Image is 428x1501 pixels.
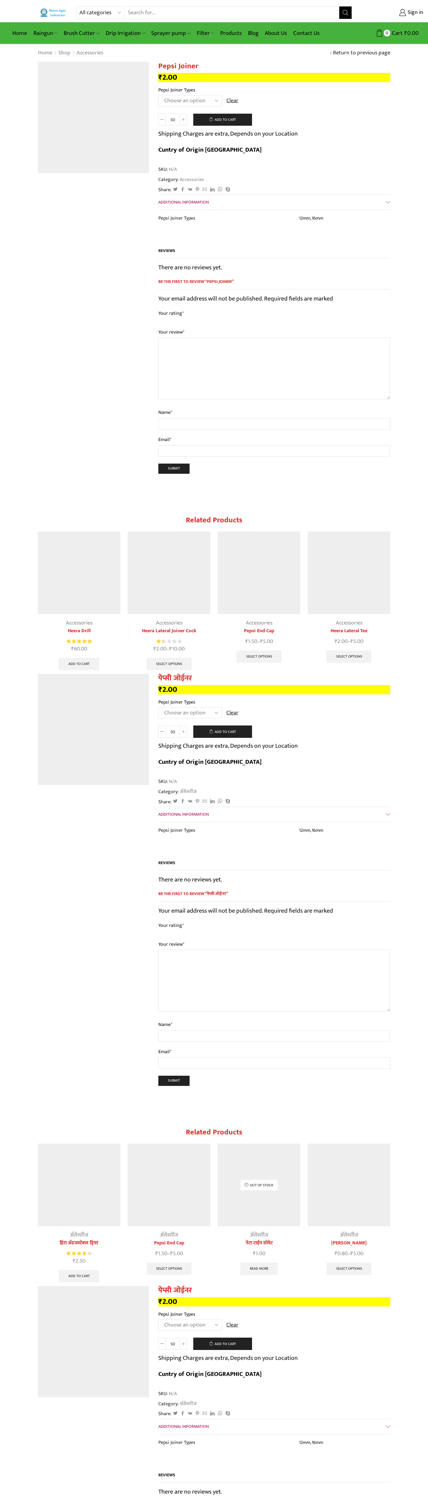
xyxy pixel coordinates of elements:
img: Reducer Tee For Drip Lateral [308,532,390,614]
img: Pepsi End Cap [128,1144,210,1226]
label: Your review [158,940,390,948]
a: Sign in [361,7,423,18]
input: Product quantity [166,114,180,125]
span: ₹ [155,1249,158,1258]
a: Clear options [226,97,238,105]
label: Email [158,1048,390,1056]
img: ss [38,674,149,785]
input: Search for... [125,6,339,19]
a: Accessories [246,618,272,628]
img: Pepsi End Cap [218,532,300,614]
bdi: 2.00 [335,637,348,646]
img: ss [38,1286,149,1397]
a: [PERSON_NAME] [308,1239,390,1247]
span: 0 [384,30,390,36]
a: अ‍ॅसेसरीज [179,788,197,796]
a: Sprayer pump [148,26,193,40]
span: ₹ [350,637,353,646]
div: Rated 4.00 out of 5 [66,1250,92,1257]
p: 12mm, 16mm [299,1439,390,1446]
a: About Us [262,26,290,40]
span: Your email address will not be published. Required fields are marked [158,906,333,916]
h1: पेप्सी जोईनर [158,674,390,683]
p: Out of stock [240,1180,278,1190]
span: – [218,637,300,646]
a: Filter [194,26,217,40]
a: Select options for “Heera Lateral Joiner Cock” [147,658,192,670]
a: Shop [58,49,71,57]
a: Accessories [76,49,104,57]
span: ₹ [169,644,172,654]
bdi: 5.00 [350,637,363,646]
a: Additional information [158,807,390,822]
h1: पेप्सी जोईनर [158,1286,390,1295]
table: Product Details [158,827,390,839]
span: ₹ [260,637,263,646]
bdi: 2.00 [158,71,177,84]
img: ss [38,62,149,173]
span: Be the first to review “पेप्सी जोईनर” [158,891,390,902]
bdi: 2.00 [158,683,177,696]
a: Brush Cutter [61,26,102,40]
h2: Reviews [158,860,390,871]
b: Cuntry of Origin [GEOGRAPHIC_DATA] [158,145,262,155]
bdi: 1.00 [253,1249,265,1258]
span: ₹ [158,1295,162,1308]
a: Select options for “हिरा लॅटरल जोईनर” [327,1263,372,1275]
div: Rated 1.33 out of 5 [156,638,182,645]
button: Add to cart [193,114,252,126]
label: Name [158,1021,390,1029]
span: N/A [168,166,177,173]
bdi: 10.00 [169,644,185,654]
a: Accessories [156,618,182,628]
b: Cuntry of Origin [GEOGRAPHIC_DATA] [158,757,262,767]
input: Submit [158,1076,190,1086]
bdi: 5.00 [350,1249,363,1258]
bdi: 2.00 [153,644,166,654]
span: Share: [158,1410,172,1417]
p: There are no reviews yet. [158,1487,390,1497]
span: ₹ [350,1249,353,1258]
span: Category: [158,176,204,183]
span: Share: [158,186,172,193]
a: Select options for “Pepsi End Cap” [147,1263,192,1275]
img: Heera Lateral Joiner Cock [128,532,210,614]
a: Return to previous page [333,49,390,57]
a: Pepsi End Cap [218,627,300,635]
span: ₹ [73,1256,75,1266]
span: – [128,1250,210,1258]
span: SKU: [158,778,390,785]
span: ₹ [245,637,248,646]
table: Product Details [158,1439,390,1451]
img: Lateral-Joiner-12-MM [308,1144,390,1226]
input: Product quantity [166,1338,180,1350]
h2: Reviews [158,1472,390,1483]
span: Additional information [158,1423,209,1430]
a: Clear options [226,709,238,717]
p: There are no reviews yet. [158,263,390,272]
button: Add to cart [193,1338,252,1350]
span: Category: [158,788,197,795]
a: Accessories [66,618,92,628]
label: Pepsi Joiner Types [158,1311,195,1318]
span: Be the first to review “Pepsi Joiner” [158,279,390,289]
button: Search button [339,6,352,19]
button: Add to cart [193,725,252,738]
a: 0 Cart ₹0.00 [358,27,419,39]
a: नेटा टाईप ग्रोमेट [218,1239,300,1247]
th: Pepsi Joiner Types [158,1439,299,1451]
a: Raingun [30,26,61,40]
bdi: 1.50 [155,1249,167,1258]
span: N/A [168,1390,177,1397]
a: अ‍ॅसेसरीज [179,1400,197,1408]
span: ₹ [71,644,74,654]
bdi: 1.50 [245,637,257,646]
p: 12mm, 16mm [299,827,390,834]
input: Product quantity [166,726,180,738]
a: अ‍ॅसेसरीज [340,1230,358,1240]
b: Cuntry of Origin [GEOGRAPHIC_DATA] [158,1369,262,1379]
span: Rated out of 5 [66,1250,87,1257]
nav: Breadcrumb [38,49,104,57]
label: Pepsi Joiner Types [158,699,195,706]
a: Products [217,26,245,40]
